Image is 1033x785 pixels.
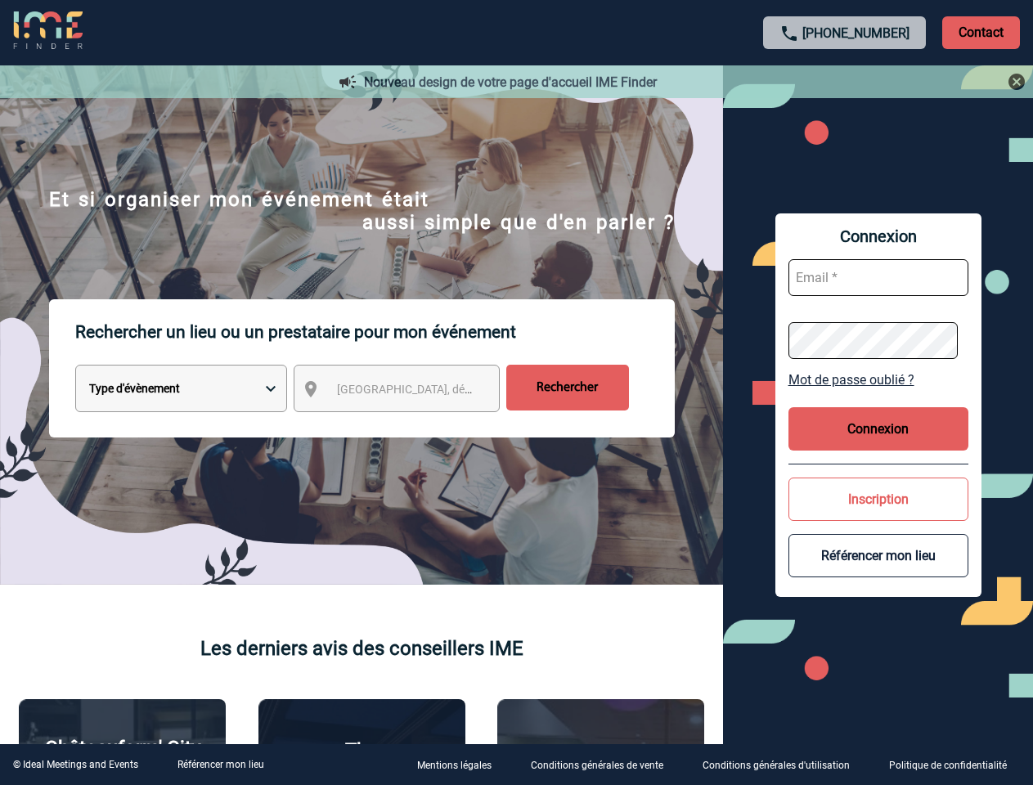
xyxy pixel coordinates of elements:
a: Référencer mon lieu [177,759,264,770]
p: Conditions générales d'utilisation [703,760,850,772]
p: Conditions générales de vente [531,760,663,772]
p: Politique de confidentialité [889,760,1007,772]
a: Conditions générales de vente [518,757,689,773]
p: Mentions légales [417,760,492,772]
div: © Ideal Meetings and Events [13,759,138,770]
a: Conditions générales d'utilisation [689,757,876,773]
a: Mentions légales [404,757,518,773]
a: Politique de confidentialité [876,757,1033,773]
